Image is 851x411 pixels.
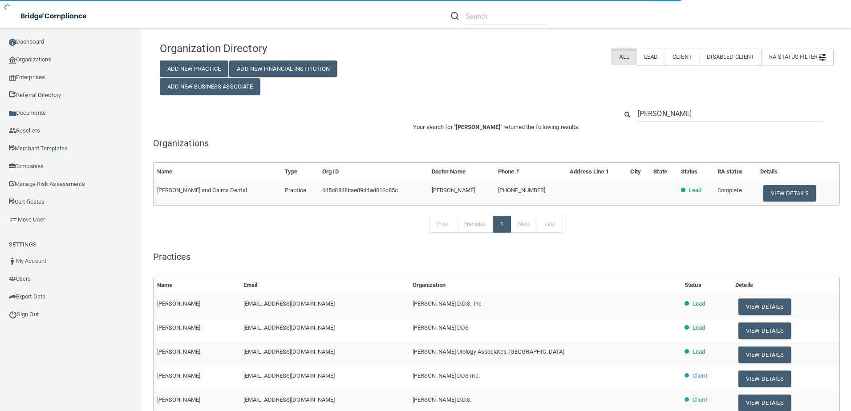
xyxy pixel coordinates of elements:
[9,215,18,224] img: briefcase.64adab9b.png
[9,110,16,117] img: icon-documents.8dae5593.png
[157,324,200,331] span: [PERSON_NAME]
[13,7,95,25] img: bridge_compliance_login_screen.278c3ca4.svg
[322,187,398,193] span: 645d0838bae89d4ad016c85c
[413,348,564,355] span: [PERSON_NAME] Urology Associates, [GEOGRAPHIC_DATA]
[693,395,707,405] p: Client
[498,187,545,193] span: [PHONE_NUMBER]
[537,216,563,233] a: Last
[160,78,260,95] button: Add New Business Associate
[243,348,335,355] span: [EMAIL_ADDRESS][DOMAIN_NAME]
[627,163,650,181] th: City
[428,163,494,181] th: Doctor Name
[154,163,281,181] th: Name
[160,60,228,77] button: Add New Practice
[153,122,840,133] p: Your search for " " returned the following results:
[9,239,36,250] label: SETTINGS
[9,293,16,300] img: icon-export.b9366987.png
[738,371,791,387] button: View Details
[243,324,335,331] span: [EMAIL_ADDRESS][DOMAIN_NAME]
[456,124,500,130] span: [PERSON_NAME]
[738,298,791,315] button: View Details
[243,372,335,379] span: [EMAIL_ADDRESS][DOMAIN_NAME]
[319,163,428,181] th: Org ID
[413,396,472,403] span: [PERSON_NAME] D.D.S.
[757,163,839,181] th: Details
[677,163,714,181] th: Status
[229,60,337,77] button: Add New Financial Institution
[650,163,677,181] th: State
[243,300,335,307] span: [EMAIL_ADDRESS][DOMAIN_NAME]
[681,276,732,294] th: Status
[430,216,456,233] a: First
[9,56,16,64] img: organization-icon.f8decf85.png
[456,216,493,233] a: Previous
[769,53,826,60] span: RA Status Filter
[9,258,16,265] img: ic_user_dark.df1a06c3.png
[451,12,459,20] img: ic-search.3b580494.png
[9,39,16,46] img: ic_dashboard_dark.d01f4a41.png
[285,187,306,193] span: Practice
[638,105,822,122] input: Search
[243,396,335,403] span: [EMAIL_ADDRESS][DOMAIN_NAME]
[153,138,840,148] h5: Organizations
[732,276,839,294] th: Details
[160,43,375,54] h4: Organization Directory
[612,48,636,65] label: All
[409,276,681,294] th: Organization
[157,187,247,193] span: [PERSON_NAME] and Cairns Dental
[154,276,240,294] th: Name
[665,48,699,65] label: Client
[693,298,705,309] p: Lead
[153,252,840,262] h5: Practices
[157,300,200,307] span: [PERSON_NAME]
[738,395,791,411] button: View Details
[738,347,791,363] button: View Details
[493,216,511,233] a: 1
[763,185,816,201] button: View Details
[413,300,482,307] span: [PERSON_NAME] D.D.S, Inc
[693,322,705,333] p: Lead
[466,8,547,24] input: Search
[714,163,757,181] th: RA status
[566,163,627,181] th: Address Line 1
[157,396,200,403] span: [PERSON_NAME]
[432,187,475,193] span: [PERSON_NAME]
[689,185,701,196] p: Lead
[281,163,319,181] th: Type
[511,216,537,233] a: Next
[699,48,762,65] label: Disabled Client
[157,348,200,355] span: [PERSON_NAME]
[717,187,742,193] span: Complete
[413,324,469,331] span: [PERSON_NAME] DDS
[693,371,707,381] p: Client
[693,347,705,357] p: Lead
[9,275,16,282] img: icon-users.e205127d.png
[819,54,826,61] img: icon-filter@2x.21656d0b.png
[413,372,480,379] span: [PERSON_NAME] DDS Inc.
[9,75,16,81] img: enterprise.0d942306.png
[9,127,16,134] img: ic_reseller.de258add.png
[240,276,409,294] th: Email
[9,310,17,318] img: ic_power_dark.7ecde6b1.png
[636,48,665,65] label: Lead
[494,163,566,181] th: Phone #
[738,322,791,339] button: View Details
[157,372,200,379] span: [PERSON_NAME]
